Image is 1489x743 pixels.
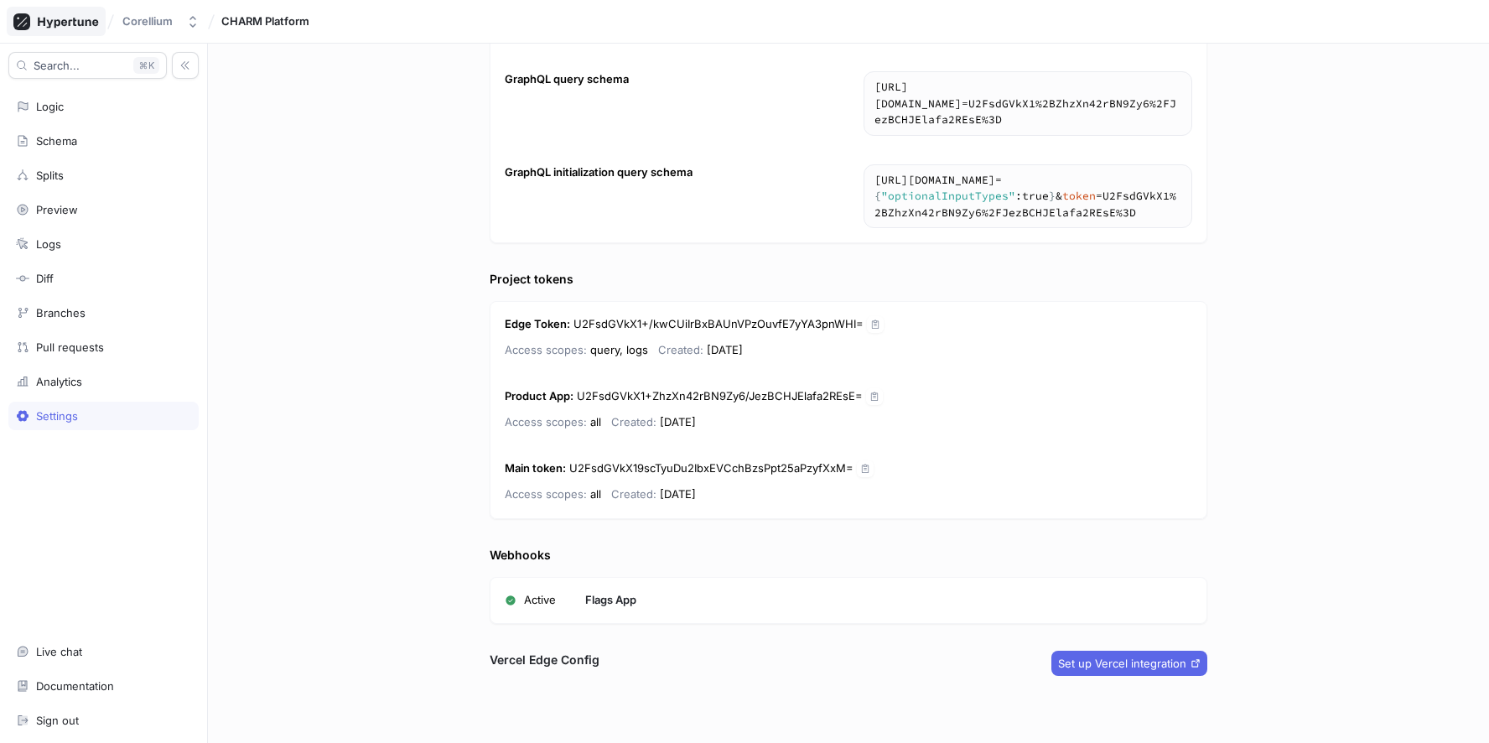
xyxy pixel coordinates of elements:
div: Pull requests [36,340,104,354]
div: Diff [36,272,54,285]
h3: Vercel Edge Config [490,651,599,668]
p: all [505,484,601,504]
strong: Product App : [505,389,573,403]
button: Corellium [116,8,206,35]
strong: Main token : [505,461,566,475]
span: Access scopes: [505,343,587,356]
div: Branches [36,306,86,320]
div: Live chat [36,645,82,658]
button: Search...K [8,52,167,79]
div: Webhooks [490,546,551,564]
textarea: https://[DOMAIN_NAME]/schema?body={"optionalInputTypes":true}&token=U2FsdGVkX1%2BZhzXn42rBN9Zy6%2... [864,165,1191,228]
div: Settings [36,409,78,423]
div: Logs [36,237,61,251]
p: Flags App [585,592,636,609]
div: GraphQL initialization query schema [505,164,693,181]
span: CHARM Platform [221,15,309,27]
a: Documentation [8,672,199,700]
span: Created: [611,415,656,429]
p: [DATE] [611,484,696,504]
div: Corellium [122,14,173,29]
p: query, logs [505,340,648,360]
div: Sign out [36,714,79,727]
span: U2FsdGVkX1+/kwCUiIrBxBAUnVPzOuvfE7yYA3pnWHI= [573,317,864,330]
span: Active [524,592,556,609]
span: Access scopes: [505,487,587,501]
span: Set up Vercel integration [1058,658,1186,668]
span: U2FsdGVkX1+ZhzXn42rBN9Zy6/JezBCHJElafa2REsE= [577,389,863,403]
textarea: [URL][DOMAIN_NAME] [864,72,1191,135]
div: Analytics [36,375,82,388]
span: Created: [658,343,703,356]
span: Created: [611,487,656,501]
div: GraphQL query schema [505,71,629,88]
span: Search... [34,60,80,70]
div: K [133,57,159,74]
div: Splits [36,169,64,182]
div: Documentation [36,679,114,693]
span: Access scopes: [505,415,587,429]
button: Set up Vercel integration [1051,651,1207,676]
p: [DATE] [611,412,696,432]
div: Preview [36,203,78,216]
span: U2FsdGVkX19scTyuDu2IbxEVCchBzsPpt25aPzyfXxM= [569,461,853,475]
strong: Edge Token : [505,317,570,330]
div: Project tokens [490,270,573,288]
div: Schema [36,134,77,148]
div: Logic [36,100,64,113]
p: [DATE] [658,340,743,360]
p: all [505,412,601,432]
